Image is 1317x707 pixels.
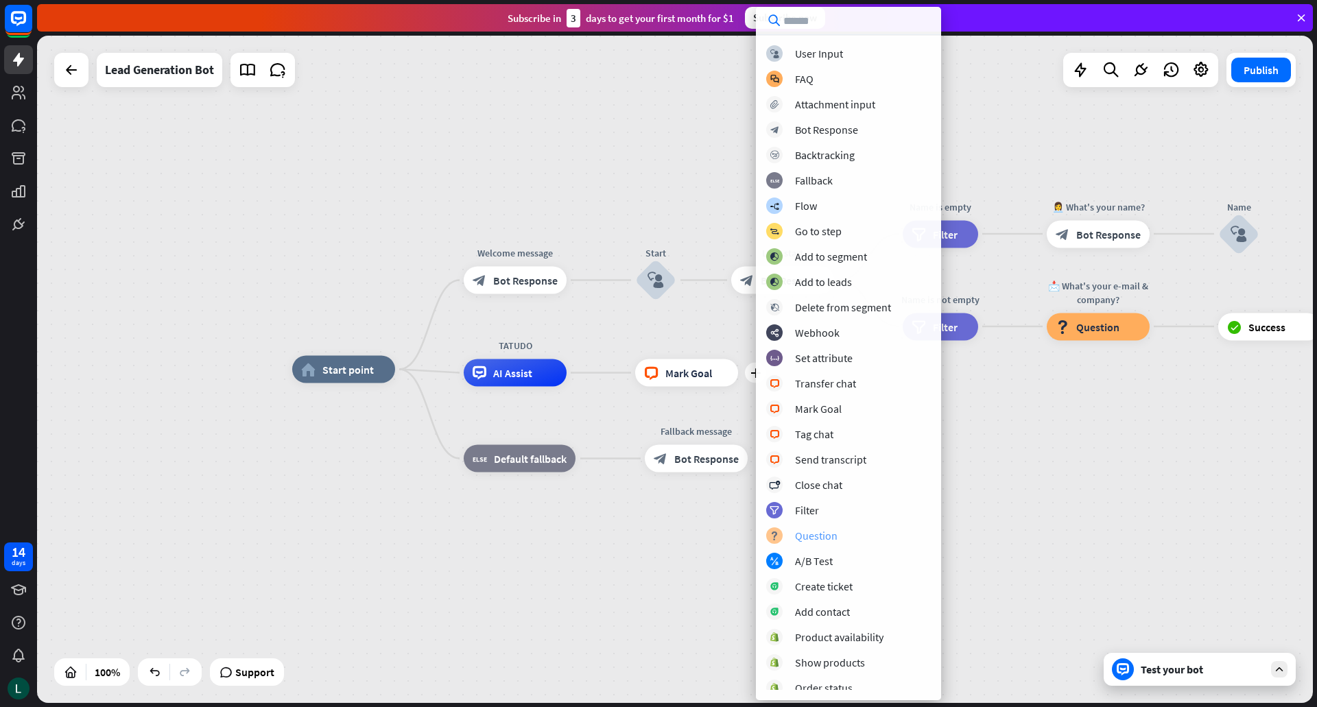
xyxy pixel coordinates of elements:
i: block_livechat [770,455,780,464]
span: Support [235,661,274,683]
div: Close chat [795,478,842,492]
i: block_livechat [770,430,780,439]
i: block_bot_response [740,274,754,287]
span: Bot Response [493,274,558,287]
i: block_fallback [770,176,779,185]
i: block_bot_response [654,452,667,466]
div: Product availability [795,630,883,644]
div: Mark Goal [795,402,842,416]
div: TATUDO [453,339,577,352]
div: 100% [91,661,124,683]
div: Delete from segment [795,300,891,314]
div: Bot Response [795,123,858,136]
i: block_goto [770,227,779,236]
div: Create ticket [795,579,853,593]
div: Set attribute [795,351,853,365]
button: Open LiveChat chat widget [11,5,52,47]
div: Filter [795,503,819,517]
div: User Input [795,47,843,60]
span: Mark Goal [665,366,712,380]
i: block_add_to_segment [770,278,779,287]
div: 📩 What's your e-mail & company? [1036,278,1160,306]
div: A/B Test [795,554,833,568]
i: filter [770,506,779,515]
span: Bot Response [1076,227,1141,241]
i: block_success [1227,320,1242,333]
div: Transfer chat [795,376,856,390]
span: Bot Response [674,452,739,466]
span: AI Assist [493,366,532,380]
div: Question [795,529,838,542]
i: block_bot_response [473,274,486,287]
i: block_faq [770,75,779,84]
div: Start [615,246,697,260]
span: Default fallback [494,452,567,466]
div: Let's start [721,246,844,260]
i: plus [750,368,761,378]
i: block_attachment [770,100,779,109]
i: block_bot_response [770,125,779,134]
i: block_set_attribute [770,354,779,363]
i: block_user_input [1231,226,1247,242]
div: Show products [795,656,865,669]
i: block_close_chat [769,481,780,490]
i: block_delete_from_segment [770,303,779,312]
span: Question [1076,320,1119,333]
i: block_add_to_segment [770,252,779,261]
div: Backtracking [795,148,855,162]
i: block_fallback [473,452,487,466]
span: Start point [322,363,374,376]
div: Add to leads [795,275,852,289]
div: Go to step [795,224,842,238]
i: block_livechat [770,379,780,388]
div: Tag chat [795,427,833,441]
i: block_backtracking [770,151,779,160]
i: block_livechat [644,366,658,380]
span: Filter [933,320,958,333]
span: Success [1248,320,1285,333]
div: Lead Generation Bot [105,53,214,87]
i: webhooks [770,328,779,337]
span: Filter [933,227,958,241]
div: Flow [795,199,817,213]
i: home_2 [301,363,316,376]
div: Subscribe in days to get your first month for $1 [508,9,734,27]
i: block_user_input [770,49,779,58]
div: Welcome message [453,246,577,260]
div: Fallback message [634,424,758,438]
div: Add contact [795,605,850,619]
i: block_question [1056,320,1069,333]
i: block_bot_response [1056,227,1069,241]
div: Send transcript [795,453,866,466]
i: block_user_input [648,272,664,289]
div: 14 [12,546,25,558]
div: Subscribe now [745,7,825,29]
button: Publish [1231,58,1291,82]
a: 14 days [4,542,33,571]
div: days [12,558,25,568]
div: 3 [567,9,580,27]
div: Order status [795,681,853,695]
div: 👩‍💼 What's your name? [1036,200,1160,213]
div: Test your bot [1141,662,1264,676]
div: FAQ [795,72,814,86]
i: block_livechat [770,405,780,414]
div: Attachment input [795,97,875,111]
i: builder_tree [770,202,779,211]
i: block_ab_testing [770,557,779,566]
div: Add to segment [795,250,867,263]
i: block_question [770,531,779,540]
div: Name [1198,200,1280,213]
div: Webhook [795,326,840,339]
div: Fallback [795,173,833,187]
